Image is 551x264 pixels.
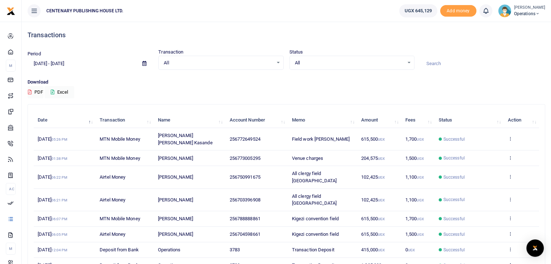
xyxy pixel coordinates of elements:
[405,7,432,14] span: UGX 645,129
[28,50,41,58] label: Period
[230,197,260,203] span: 256703396908
[399,4,437,17] a: UGX 645,129
[6,60,16,72] li: M
[417,233,423,237] small: UGX
[51,198,67,202] small: 06:21 PM
[504,112,539,128] th: Action: activate to sort column ascending
[158,133,213,145] span: [PERSON_NAME] [PERSON_NAME] Kasande
[443,136,465,142] span: Successful
[361,216,385,221] span: 615,500
[45,86,74,98] button: Excel
[405,197,424,203] span: 1,100
[405,156,424,161] span: 1,500
[230,247,240,252] span: 3783
[38,197,67,203] span: [DATE]
[158,216,193,221] span: [PERSON_NAME]
[28,58,137,70] input: select period
[443,174,465,180] span: Successful
[378,137,385,141] small: UGX
[28,31,545,39] h4: Transactions
[295,59,404,67] span: All
[28,78,545,86] p: Download
[440,5,476,17] li: Toup your wallet
[378,233,385,237] small: UGX
[361,247,385,252] span: 415,000
[154,112,225,128] th: Name: activate to sort column ascending
[6,183,16,195] li: Ac
[405,247,415,252] span: 0
[100,156,140,161] span: MTN Mobile Money
[417,175,423,179] small: UGX
[51,217,67,221] small: 06:07 PM
[378,248,385,252] small: UGX
[225,112,288,128] th: Account Number: activate to sort column ascending
[440,5,476,17] span: Add money
[378,157,385,161] small: UGX
[288,112,357,128] th: Memo: activate to sort column ascending
[292,216,339,221] span: Kigezi convention field
[292,193,337,206] span: All clergy field [GEOGRAPHIC_DATA]
[417,198,423,202] small: UGX
[417,157,423,161] small: UGX
[100,247,139,252] span: Deposit from Bank
[443,155,465,161] span: Successful
[51,175,67,179] small: 06:22 PM
[51,137,67,141] small: 05:26 PM
[28,86,43,98] button: PDF
[100,231,125,237] span: Airtel Money
[443,216,465,222] span: Successful
[378,217,385,221] small: UGX
[51,248,67,252] small: 12:04 PM
[158,247,181,252] span: Operations
[38,136,67,142] span: [DATE]
[158,48,183,56] label: Transaction
[361,156,385,161] span: 204,575
[7,8,15,13] a: logo-small logo-large logo-large
[230,174,260,180] span: 256750991675
[158,156,193,161] span: [PERSON_NAME]
[158,231,193,237] span: [PERSON_NAME]
[38,156,67,161] span: [DATE]
[158,197,193,203] span: [PERSON_NAME]
[292,171,337,183] span: All clergy field [GEOGRAPHIC_DATA]
[292,231,339,237] span: Kigezi convention field
[100,136,140,142] span: MTN Mobile Money
[38,216,67,221] span: [DATE]
[405,216,424,221] span: 1,700
[7,7,15,16] img: logo-small
[361,174,385,180] span: 102,425
[361,136,385,142] span: 615,500
[417,217,423,221] small: UGX
[34,112,96,128] th: Date: activate to sort column descending
[443,231,465,238] span: Successful
[498,4,545,17] a: profile-user [PERSON_NAME] Operations
[230,136,260,142] span: 256772649524
[230,156,260,161] span: 256773005295
[420,58,545,70] input: Search
[6,243,16,255] li: M
[51,233,67,237] small: 06:05 PM
[158,174,193,180] span: [PERSON_NAME]
[443,247,465,253] span: Successful
[396,4,440,17] li: Wallet ballance
[100,197,125,203] span: Airtel Money
[292,247,334,252] span: Transaction Deposit
[378,175,385,179] small: UGX
[43,8,126,14] span: CENTENARY PUBLISHING HOUSE LTD.
[408,248,415,252] small: UGX
[361,231,385,237] span: 615,500
[361,197,385,203] span: 102,425
[38,174,67,180] span: [DATE]
[526,239,544,257] div: Open Intercom Messenger
[440,8,476,13] a: Add money
[164,59,273,67] span: All
[514,5,545,11] small: [PERSON_NAME]
[443,196,465,203] span: Successful
[100,216,140,221] span: MTN Mobile Money
[230,231,260,237] span: 256704598661
[51,157,67,161] small: 01:38 PM
[405,174,424,180] span: 1,100
[38,247,67,252] span: [DATE]
[405,231,424,237] span: 1,500
[514,10,545,17] span: Operations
